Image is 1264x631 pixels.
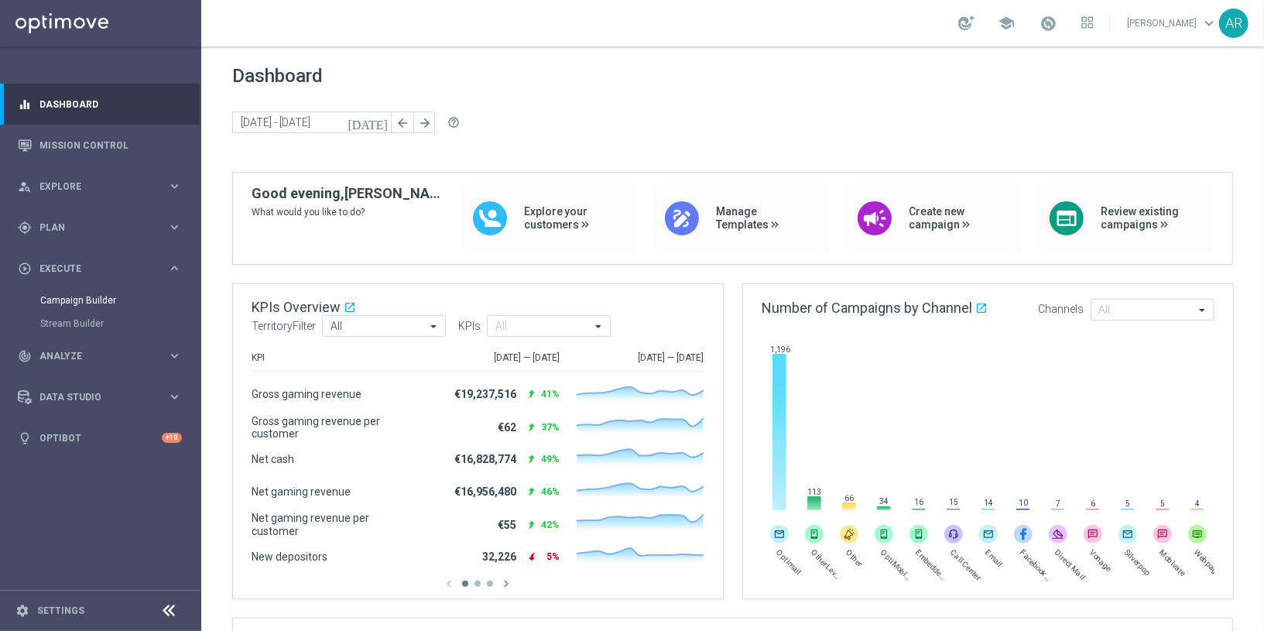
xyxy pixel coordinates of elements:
div: Analyze [18,349,167,363]
button: Data Studio keyboard_arrow_right [17,391,183,403]
span: Plan [39,223,167,232]
i: keyboard_arrow_right [167,179,182,194]
i: keyboard_arrow_right [167,389,182,404]
i: equalizer [18,98,32,111]
span: keyboard_arrow_down [1201,15,1218,32]
div: Optibot [18,417,182,458]
i: keyboard_arrow_right [167,261,182,276]
div: Plan [18,221,167,235]
button: play_circle_outline Execute keyboard_arrow_right [17,262,183,275]
i: track_changes [18,349,32,363]
span: Data Studio [39,393,167,402]
a: Dashboard [39,84,182,125]
a: Mission Control [39,125,182,166]
i: settings [15,604,29,618]
span: school [998,15,1015,32]
a: Campaign Builder [40,294,161,307]
div: Dashboard [18,84,182,125]
button: equalizer Dashboard [17,98,183,111]
div: AR [1219,9,1249,38]
i: keyboard_arrow_right [167,348,182,363]
span: Execute [39,264,167,273]
a: Stream Builder [40,317,161,330]
span: Analyze [39,352,167,361]
button: gps_fixed Plan keyboard_arrow_right [17,221,183,234]
button: lightbulb Optibot +10 [17,432,183,444]
i: lightbulb [18,431,32,445]
div: Data Studio [18,390,167,404]
div: Campaign Builder [40,289,200,312]
div: Stream Builder [40,312,200,335]
div: +10 [162,433,182,443]
a: Settings [37,606,84,616]
i: person_search [18,180,32,194]
span: Explore [39,182,167,191]
i: gps_fixed [18,221,32,235]
button: track_changes Analyze keyboard_arrow_right [17,350,183,362]
button: Mission Control [17,139,183,152]
button: person_search Explore keyboard_arrow_right [17,180,183,193]
a: Optibot [39,417,162,458]
div: Mission Control [18,125,182,166]
div: Execute [18,262,167,276]
i: play_circle_outline [18,262,32,276]
i: keyboard_arrow_right [167,220,182,235]
div: Explore [18,180,167,194]
a: [PERSON_NAME]keyboard_arrow_down [1125,12,1219,35]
